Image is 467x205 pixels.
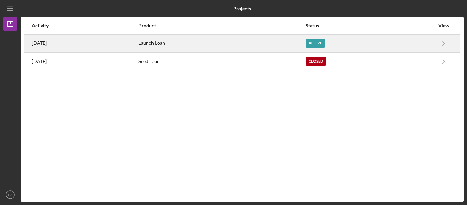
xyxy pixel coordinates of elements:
[435,23,452,28] div: View
[3,188,17,202] button: EA
[306,23,435,28] div: Status
[233,6,251,11] b: Projects
[138,23,305,28] div: Product
[32,40,47,46] time: 2025-08-11 03:58
[138,35,305,52] div: Launch Loan
[32,59,47,64] time: 2025-04-18 20:04
[32,23,138,28] div: Activity
[306,39,325,48] div: Active
[306,57,326,66] div: Closed
[138,53,305,70] div: Seed Loan
[8,193,13,197] text: EA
